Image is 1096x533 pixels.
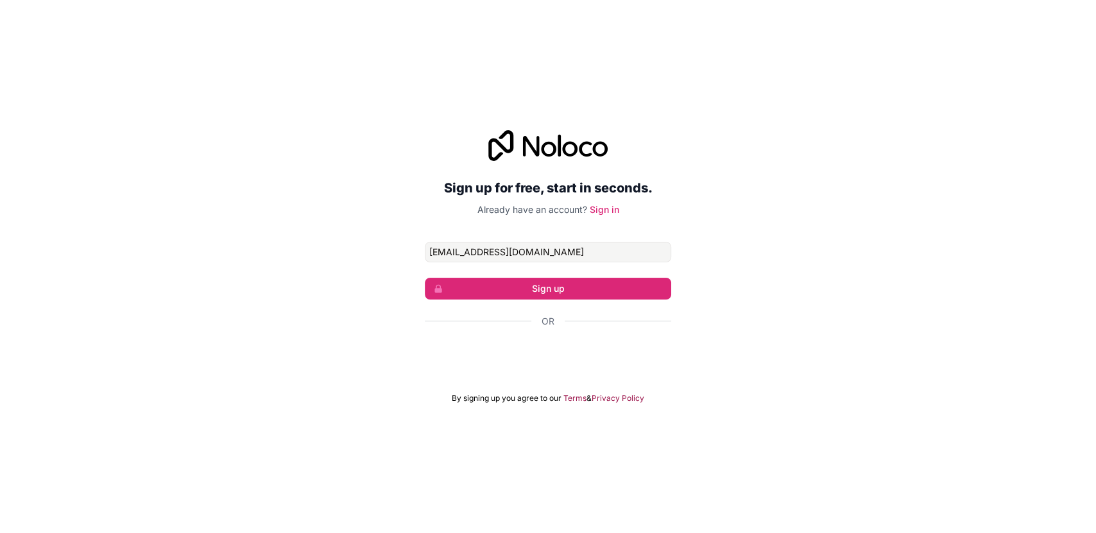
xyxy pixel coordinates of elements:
span: & [587,393,592,403]
button: Sign up [425,278,671,300]
a: Terms [563,393,587,403]
a: Sign in [590,204,619,215]
span: Or [542,315,554,328]
h2: Sign up for free, start in seconds. [425,176,671,199]
input: Email address [425,242,671,262]
a: Privacy Policy [592,393,644,403]
iframe: Sign in with Google Button [418,342,678,370]
span: Already have an account? [477,204,587,215]
span: By signing up you agree to our [452,393,561,403]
